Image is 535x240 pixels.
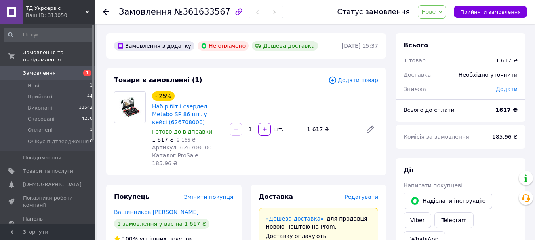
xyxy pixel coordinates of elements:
span: Панель управління [23,215,73,230]
div: шт. [272,125,284,133]
span: 4230 [82,115,93,123]
div: 1 замовлення у вас на 1 617 ₴ [114,219,209,229]
span: Всього [404,42,428,49]
div: Ваш ID: 313050 [26,12,95,19]
div: Необхідно уточнити [454,66,522,83]
div: для продавця Новою Поштою на Prom. [266,215,372,231]
span: Редагувати [345,194,378,200]
span: Змінити покупця [184,194,234,200]
span: Очікує підтвердження [28,138,89,145]
button: Надіслати інструкцію [404,193,492,209]
span: Знижка [404,86,426,92]
span: Написати покупцеві [404,182,463,189]
span: Виконані [28,104,52,111]
a: Telegram [434,212,473,228]
span: Нове [421,9,436,15]
span: Замовлення [23,70,56,77]
span: 2 166 ₴ [177,137,195,143]
span: Дії [404,166,413,174]
span: Додати [496,86,518,92]
span: Показники роботи компанії [23,195,73,209]
div: Повернутися назад [103,8,109,16]
span: Доставка [404,72,431,78]
span: Товари в замовленні (1) [114,76,202,84]
span: Замовлення [119,7,172,17]
div: 1 617 ₴ [304,124,359,135]
span: Каталог ProSale: 185.96 ₴ [152,152,200,166]
span: 0 [90,138,93,145]
a: Viber [404,212,431,228]
a: «Дешева доставка» [266,215,324,222]
span: [DEMOGRAPHIC_DATA] [23,181,82,188]
span: Замовлення та повідомлення [23,49,95,63]
span: Артикул: 626708000 [152,144,212,151]
a: Ващинников [PERSON_NAME] [114,209,199,215]
span: Товари та послуги [23,168,73,175]
input: Пошук [4,28,93,42]
span: №361633567 [174,7,230,17]
span: Доставка [259,193,293,200]
span: 13542 [79,104,93,111]
div: Статус замовлення [337,8,410,16]
span: Повідомлення [23,154,61,161]
span: 1 [90,127,93,134]
span: Оплачені [28,127,53,134]
span: Готово до відправки [152,129,212,135]
span: Покупець [114,193,150,200]
b: 1617 ₴ [495,107,518,113]
div: Замовлення з додатку [114,41,194,51]
span: Скасовані [28,115,55,123]
span: 1 [83,70,91,76]
a: Редагувати [362,121,378,137]
span: 1 [90,82,93,89]
span: Всього до сплати [404,107,455,113]
div: - 25% [152,91,175,101]
time: [DATE] 15:37 [342,43,378,49]
span: 185.96 ₴ [492,134,518,140]
span: 44 [87,93,93,100]
div: Не оплачено [198,41,249,51]
a: Набір біт і свердел Metabo SP 86 шт. у кейсі (626708000) [152,103,207,125]
div: Доставку оплачують: [266,232,372,240]
span: ТД Укрсервіс [26,5,85,12]
span: 1 товар [404,57,426,64]
span: Додати товар [328,76,378,85]
span: Комісія за замовлення [404,134,469,140]
button: Прийняти замовлення [454,6,527,18]
div: Дешева доставка [252,41,318,51]
span: Прийняти замовлення [460,9,521,15]
span: 1 617 ₴ [152,136,174,143]
img: Набір біт і свердел Metabo SP 86 шт. у кейсі (626708000) [114,97,145,117]
div: 1 617 ₴ [496,57,518,64]
span: Нові [28,82,39,89]
span: Прийняті [28,93,52,100]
